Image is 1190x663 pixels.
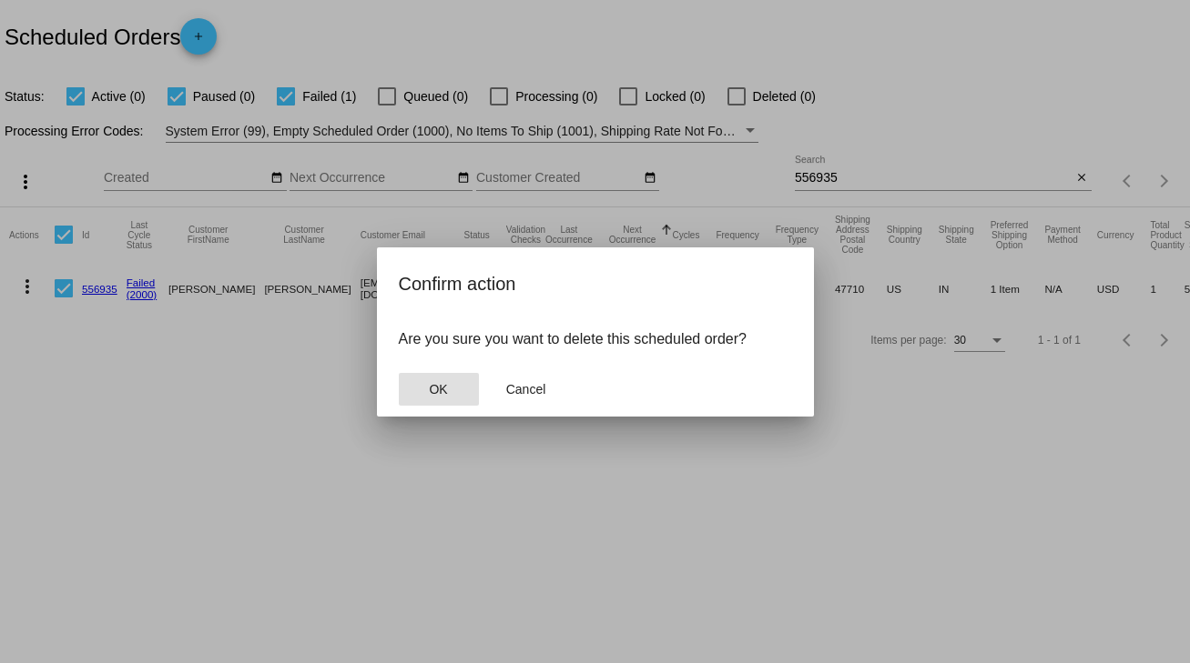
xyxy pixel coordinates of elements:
[506,382,546,397] span: Cancel
[399,269,792,298] h2: Confirm action
[399,373,479,406] button: Close dialog
[399,331,792,347] p: Are you sure you want to delete this scheduled order?
[486,373,566,406] button: Close dialog
[429,382,447,397] span: OK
